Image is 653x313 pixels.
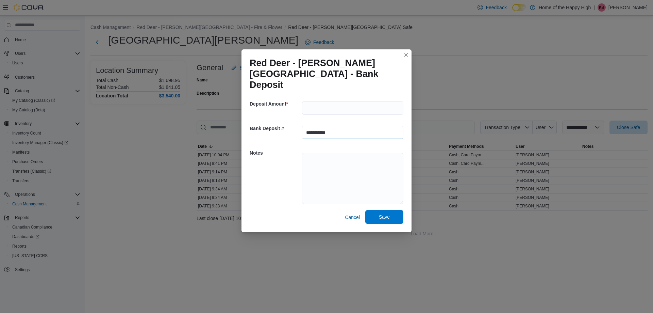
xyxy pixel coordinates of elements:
[365,210,403,224] button: Save
[250,97,301,111] h5: Deposit Amount
[250,146,301,160] h5: Notes
[250,122,301,135] h5: Bank Deposit #
[345,214,360,221] span: Cancel
[379,214,390,220] span: Save
[250,58,398,90] h1: Red Deer - [PERSON_NAME][GEOGRAPHIC_DATA] - Bank Deposit
[402,51,410,59] button: Closes this modal window
[342,210,363,224] button: Cancel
